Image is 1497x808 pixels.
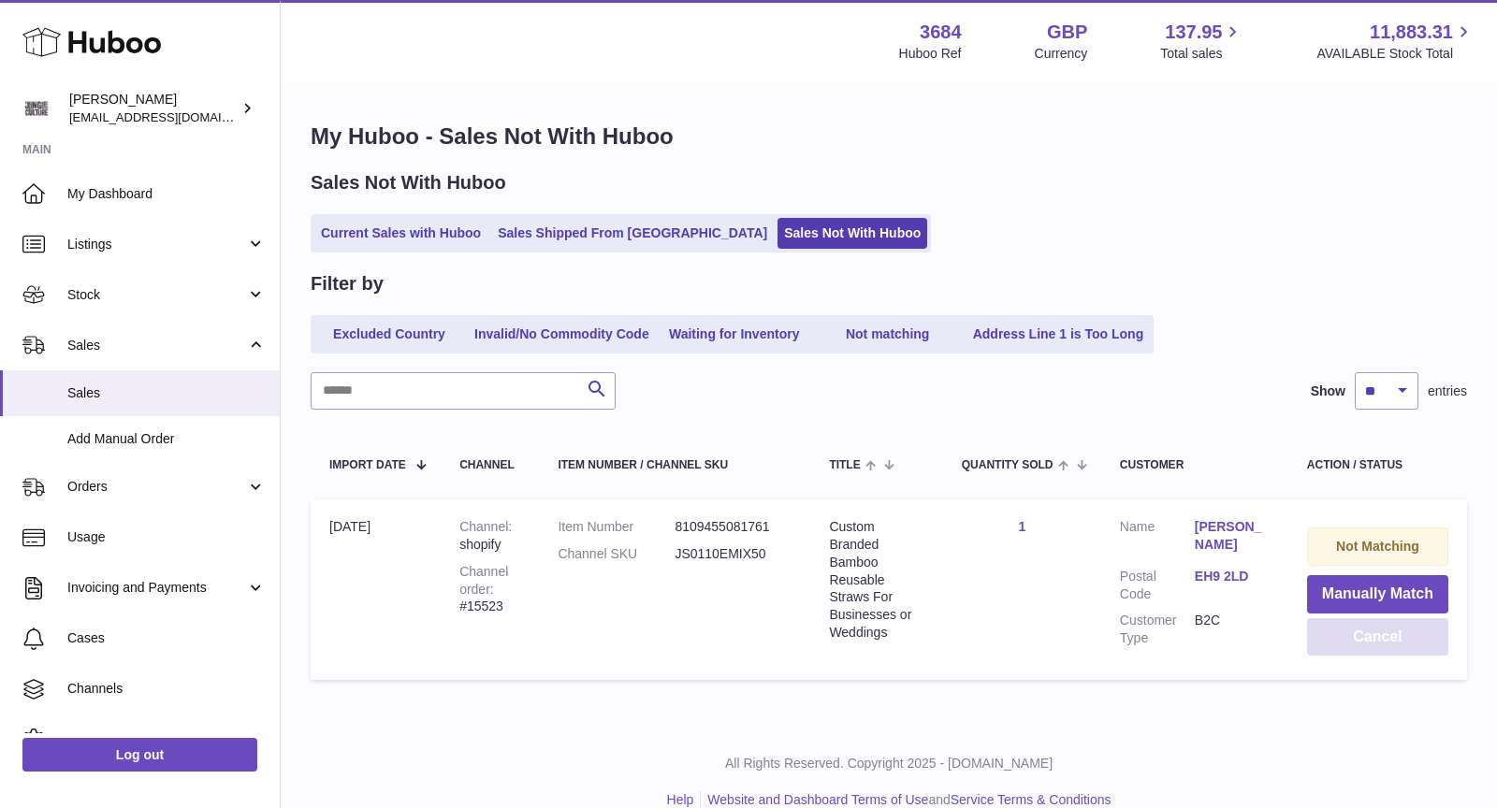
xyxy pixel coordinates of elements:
[311,271,384,296] h2: Filter by
[67,185,266,203] span: My Dashboard
[67,236,246,253] span: Listings
[69,109,275,124] span: [EMAIL_ADDRESS][DOMAIN_NAME]
[778,218,927,249] a: Sales Not With Huboo
[69,91,238,126] div: [PERSON_NAME]
[67,430,266,448] span: Add Manual Order
[675,545,792,563] dd: JS0110EMIX50
[1160,45,1243,63] span: Total sales
[67,478,246,496] span: Orders
[67,337,246,354] span: Sales
[558,545,675,563] dt: Channel SKU
[459,459,520,471] div: Channel
[1370,20,1453,45] span: 11,883.31
[314,218,487,249] a: Current Sales with Huboo
[1336,539,1419,554] strong: Not Matching
[962,459,1054,471] span: Quantity Sold
[667,792,694,807] a: Help
[459,564,508,597] strong: Channel order
[1307,618,1448,656] button: Cancel
[459,518,520,554] div: shopify
[1120,568,1195,603] dt: Postal Code
[67,528,266,546] span: Usage
[67,579,246,597] span: Invoicing and Payments
[1195,568,1270,585] a: EH9 2LD
[311,122,1467,151] h1: My Huboo - Sales Not With Huboo
[1120,518,1195,558] dt: Name
[1165,20,1222,45] span: 137.95
[920,20,962,45] strong: 3684
[899,45,962,63] div: Huboo Ref
[1316,20,1475,63] a: 11,883.31 AVAILABLE Stock Total
[314,319,464,350] a: Excluded Country
[1160,20,1243,63] a: 137.95 Total sales
[329,459,406,471] span: Import date
[951,792,1112,807] a: Service Terms & Conditions
[1428,382,1467,400] span: entries
[311,499,441,680] td: [DATE]
[459,563,520,616] div: #15523
[558,459,792,471] div: Item Number / Channel SKU
[67,286,246,304] span: Stock
[1307,459,1448,471] div: Action / Status
[468,319,656,350] a: Invalid/No Commodity Code
[967,319,1151,350] a: Address Line 1 is Too Long
[829,459,860,471] span: Title
[1195,518,1270,554] a: [PERSON_NAME]
[660,319,809,350] a: Waiting for Inventory
[1018,519,1025,534] a: 1
[311,170,506,195] h2: Sales Not With Huboo
[829,518,923,642] div: Custom Branded Bamboo Reusable Straws For Businesses or Weddings
[1307,575,1448,613] button: Manually Match
[1195,612,1270,647] dd: B2C
[558,518,675,536] dt: Item Number
[675,518,792,536] dd: 8109455081761
[1120,459,1270,471] div: Customer
[491,218,774,249] a: Sales Shipped From [GEOGRAPHIC_DATA]
[67,629,266,647] span: Cases
[813,319,963,350] a: Not matching
[22,738,257,772] a: Log out
[459,519,512,534] strong: Channel
[1047,20,1087,45] strong: GBP
[67,730,266,748] span: Settings
[1311,382,1345,400] label: Show
[707,792,928,807] a: Website and Dashboard Terms of Use
[67,680,266,698] span: Channels
[296,755,1482,772] p: All Rights Reserved. Copyright 2025 - [DOMAIN_NAME]
[1120,612,1195,647] dt: Customer Type
[1316,45,1475,63] span: AVAILABLE Stock Total
[1035,45,1088,63] div: Currency
[67,384,266,402] span: Sales
[22,94,51,123] img: theinternationalventure@gmail.com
